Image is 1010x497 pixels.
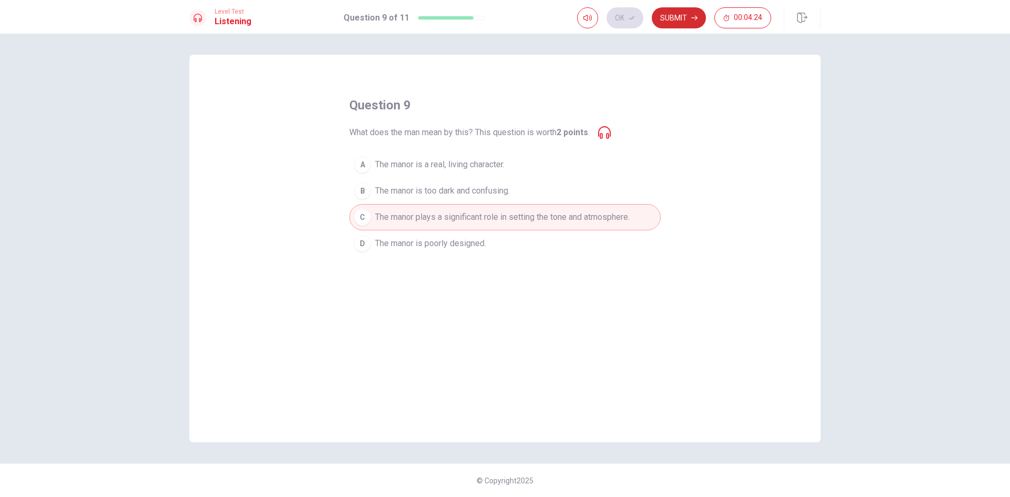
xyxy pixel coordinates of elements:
[354,209,371,226] div: C
[375,237,486,250] span: The manor is poorly designed.
[557,127,588,137] b: 2 points
[349,230,661,257] button: DThe manor is poorly designed.
[349,97,411,114] h4: question 9
[734,14,762,22] span: 00:04:24
[714,7,771,28] button: 00:04:24
[349,151,661,178] button: AThe manor is a real, living character.
[354,182,371,199] div: B
[349,126,590,139] span: What does the man mean by this? This question is worth .
[354,156,371,173] div: A
[375,158,504,171] span: The manor is a real, living character.
[375,185,510,197] span: The manor is too dark and confusing.
[215,8,251,15] span: Level Test
[375,211,630,224] span: The manor plays a significant role in setting the tone and atmosphere.
[652,7,706,28] button: Submit
[477,476,533,485] span: © Copyright 2025
[354,235,371,252] div: D
[344,12,409,24] h1: Question 9 of 11
[349,178,661,204] button: BThe manor is too dark and confusing.
[349,204,661,230] button: CThe manor plays a significant role in setting the tone and atmosphere.
[215,15,251,28] h1: Listening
